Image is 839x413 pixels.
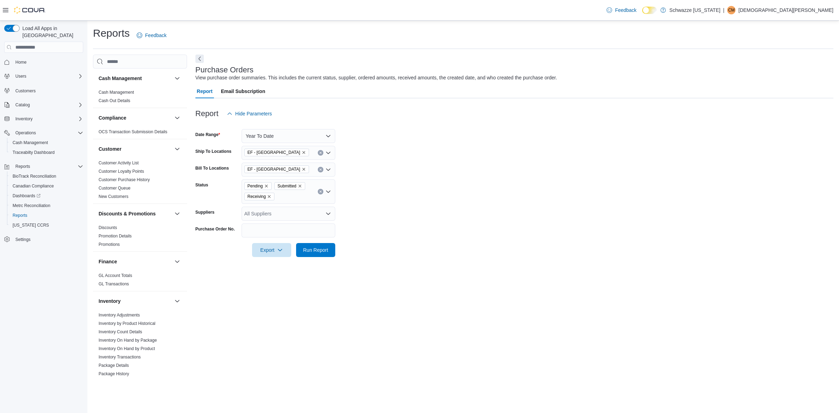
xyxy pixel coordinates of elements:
a: Customer Queue [99,186,130,191]
label: Ship To Locations [195,149,231,154]
button: Compliance [99,114,172,121]
a: Promotion Details [99,234,132,238]
span: Metrc Reconciliation [13,203,50,208]
input: Dark Mode [642,7,657,14]
span: EF - South Boulder [244,165,309,173]
span: Promotion Details [99,233,132,239]
span: [US_STATE] CCRS [13,222,49,228]
button: Reports [13,162,33,171]
span: Package Details [99,363,129,368]
a: Inventory Transactions [99,355,141,359]
span: OCS Transaction Submission Details [99,129,167,135]
button: Finance [173,257,181,266]
span: Submitted [278,183,296,190]
span: Customer Queue [99,185,130,191]
span: EF - South Boulder [244,149,309,156]
a: Feedback [134,28,169,42]
a: Inventory On Hand by Product [99,346,155,351]
a: Package History [99,371,129,376]
a: Discounts [99,225,117,230]
label: Purchase Order No. [195,226,235,232]
a: Customer Purchase History [99,177,150,182]
a: Customer Loyalty Points [99,169,144,174]
span: Operations [15,130,36,136]
span: Pending [244,182,272,190]
button: Catalog [13,101,33,109]
span: Home [15,59,27,65]
button: Reports [7,211,86,220]
a: Cash Management [99,90,134,95]
span: Submitted [274,182,305,190]
button: Canadian Compliance [7,181,86,191]
button: Open list of options [325,189,331,194]
button: Next [195,55,204,63]
span: GL Transactions [99,281,129,287]
span: Run Report [303,247,328,254]
h3: Cash Management [99,75,142,82]
a: Traceabilty Dashboard [10,148,57,157]
h3: Purchase Orders [195,66,253,74]
button: Customer [99,145,172,152]
button: Discounts & Promotions [99,210,172,217]
nav: Complex example [4,54,83,263]
a: Metrc Reconciliation [10,201,53,210]
span: Traceabilty Dashboard [10,148,83,157]
span: Reports [10,211,83,220]
h3: Inventory [99,298,121,305]
a: Promotions [99,242,120,247]
a: OCS Transaction Submission Details [99,129,167,134]
button: Customers [1,85,86,95]
span: BioTrack Reconciliation [13,173,56,179]
span: GL Account Totals [99,273,132,278]
div: Compliance [93,128,187,139]
button: Inventory [13,115,35,123]
span: Reports [13,213,27,218]
button: BioTrack Reconciliation [7,171,86,181]
span: EF - [GEOGRAPHIC_DATA] [248,166,300,173]
span: Feedback [615,7,636,14]
span: Inventory [13,115,83,123]
button: Cash Management [7,138,86,148]
div: Christian Mueller [727,6,736,14]
a: BioTrack Reconciliation [10,172,59,180]
span: Settings [13,235,83,244]
button: Clear input [318,189,323,194]
div: Finance [93,271,187,291]
label: Date Range [195,132,220,137]
span: EF - [GEOGRAPHIC_DATA] [248,149,300,156]
span: Canadian Compliance [10,182,83,190]
button: Settings [1,234,86,244]
button: Home [1,57,86,67]
a: Customers [13,87,38,95]
span: Cash Management [99,90,134,95]
a: Inventory by Product Historical [99,321,156,326]
span: Report [197,84,213,98]
a: Customer Activity List [99,161,139,165]
a: Canadian Compliance [10,182,57,190]
span: Catalog [15,102,30,108]
button: Open list of options [325,167,331,172]
button: Finance [99,258,172,265]
a: Cash Out Details [99,98,130,103]
img: Cova [14,7,45,14]
a: [US_STATE] CCRS [10,221,52,229]
a: Cash Management [10,138,51,147]
button: Remove Receiving from selection in this group [267,194,271,199]
span: Hide Parameters [235,110,272,117]
span: Reports [13,162,83,171]
h3: Compliance [99,114,126,121]
button: Inventory [1,114,86,124]
span: Export [256,243,287,257]
span: Traceabilty Dashboard [13,150,55,155]
a: New Customers [99,194,128,199]
span: Inventory On Hand by Package [99,337,157,343]
button: Remove Pending from selection in this group [264,184,268,188]
span: Users [15,73,26,79]
button: Hide Parameters [224,107,275,121]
